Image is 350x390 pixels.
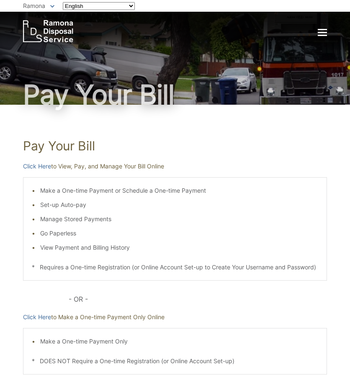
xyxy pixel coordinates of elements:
li: Go Paperless [40,229,318,238]
p: * DOES NOT Require a One-time Registration (or Online Account Set-up) [32,356,318,366]
select: Select a language [63,2,135,10]
h1: Pay Your Bill [23,138,327,153]
p: * Requires a One-time Registration (or Online Account Set-up to Create Your Username and Password) [32,263,318,272]
li: Make a One-time Payment Only [40,337,318,346]
li: Set-up Auto-pay [40,200,318,209]
a: EDCD logo. Return to the homepage. [23,20,73,42]
p: to Make a One-time Payment Only Online [23,313,327,322]
a: Click Here [23,162,51,171]
h1: Pay Your Bill [23,81,327,108]
li: View Payment and Billing History [40,243,318,252]
p: - OR - [69,293,327,305]
li: Manage Stored Payments [40,214,318,224]
li: Make a One-time Payment or Schedule a One-time Payment [40,186,318,195]
p: to View, Pay, and Manage Your Bill Online [23,162,327,171]
a: Click Here [23,313,51,322]
span: Ramona [23,2,45,9]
